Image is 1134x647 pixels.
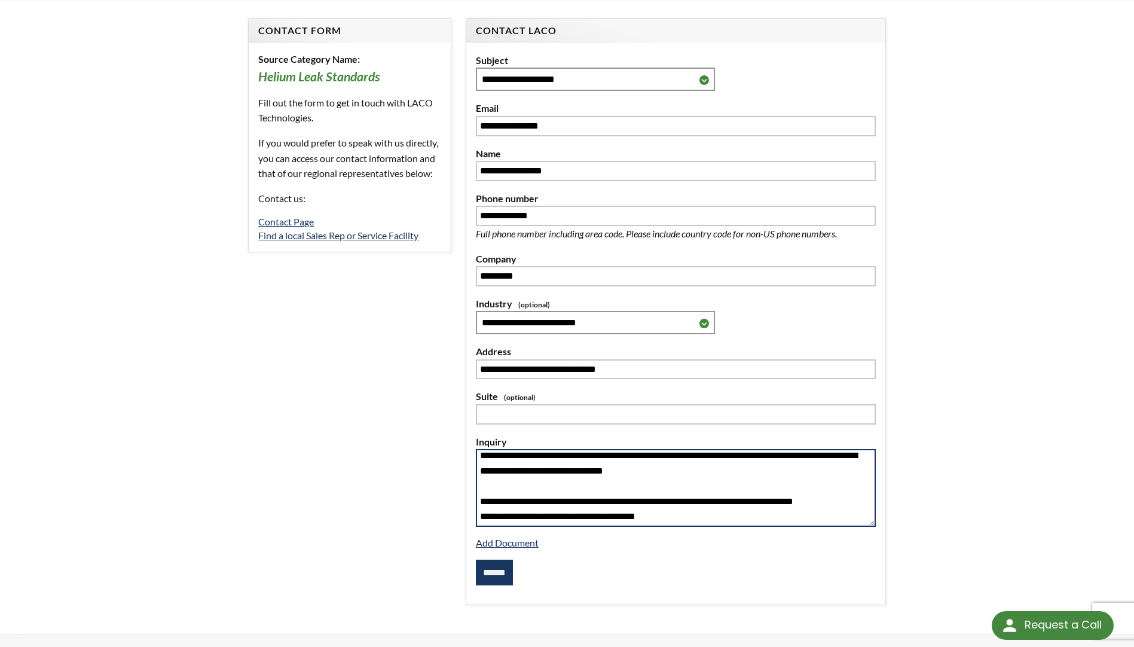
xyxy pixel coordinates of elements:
p: Full phone number including area code. Please include country code for non-US phone numbers. [476,226,876,242]
p: Fill out the form to get in touch with LACO Technologies. [258,95,441,126]
label: Company [476,251,876,267]
p: If you would prefer to speak with us directly, you can access our contact information and that of... [258,135,441,181]
h3: Helium Leak Standards [258,69,441,86]
label: Inquiry [476,434,876,450]
h4: Contact LACO [476,25,876,37]
label: Industry [476,296,876,312]
label: Name [476,146,876,161]
label: Email [476,100,876,116]
label: Suite [476,389,876,404]
b: Source Category Name: [258,53,360,65]
div: Request a Call [1025,611,1102,639]
a: Add Document [476,537,539,548]
label: Phone number [476,191,876,206]
h4: Contact Form [258,25,441,37]
a: Find a local Sales Rep or Service Facility [258,230,418,241]
label: Subject [476,53,876,68]
img: round button [1000,616,1019,635]
p: Contact us: [258,191,441,206]
a: Contact Page [258,216,314,227]
div: Request a Call [992,611,1114,640]
label: Address [476,344,876,359]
